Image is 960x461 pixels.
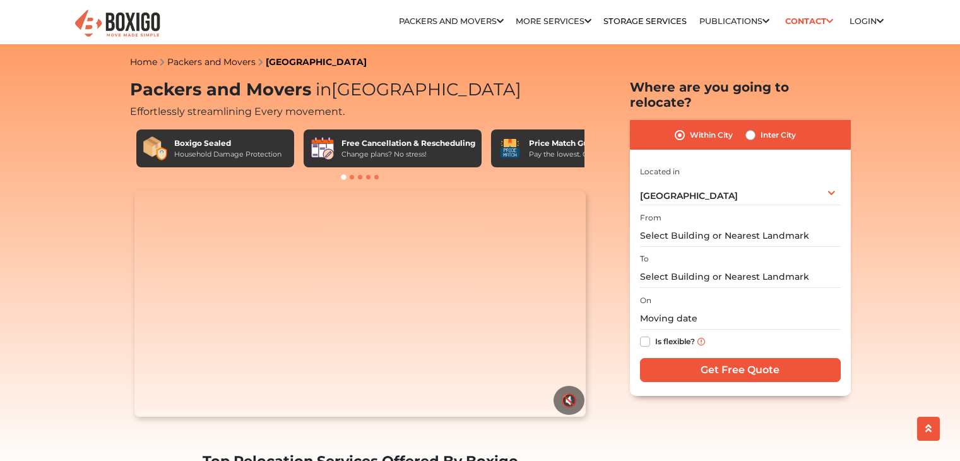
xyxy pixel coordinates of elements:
[850,16,884,26] a: Login
[640,358,841,382] input: Get Free Quote
[554,386,584,415] button: 🔇
[781,11,838,31] a: Contact
[640,225,841,247] input: Select Building or Nearest Landmark
[174,149,281,160] div: Household Damage Protection
[311,79,521,100] span: [GEOGRAPHIC_DATA]
[603,16,687,26] a: Storage Services
[167,56,256,68] a: Packers and Movers
[341,149,475,160] div: Change plans? No stress!
[630,80,851,110] h2: Where are you going to relocate?
[310,136,335,161] img: Free Cancellation & Rescheduling
[316,79,331,100] span: in
[761,128,796,143] label: Inter City
[640,295,651,306] label: On
[134,191,586,417] video: Your browser does not support the video tag.
[174,138,281,149] div: Boxigo Sealed
[640,212,661,224] label: From
[917,417,940,441] button: scroll up
[529,138,625,149] div: Price Match Guarantee
[130,80,591,100] h1: Packers and Movers
[130,56,157,68] a: Home
[497,136,523,161] img: Price Match Guarantee
[655,334,695,347] label: Is flexible?
[699,16,769,26] a: Publications
[266,56,367,68] a: [GEOGRAPHIC_DATA]
[130,105,345,117] span: Effortlessly streamlining Every movement.
[529,149,625,160] div: Pay the lowest. Guaranteed!
[690,128,733,143] label: Within City
[640,253,649,265] label: To
[640,190,738,201] span: [GEOGRAPHIC_DATA]
[341,138,475,149] div: Free Cancellation & Rescheduling
[143,136,168,161] img: Boxigo Sealed
[516,16,591,26] a: More services
[640,266,841,288] input: Select Building or Nearest Landmark
[399,16,504,26] a: Packers and Movers
[640,308,841,330] input: Moving date
[640,166,680,177] label: Located in
[697,338,705,345] img: info
[73,8,162,39] img: Boxigo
